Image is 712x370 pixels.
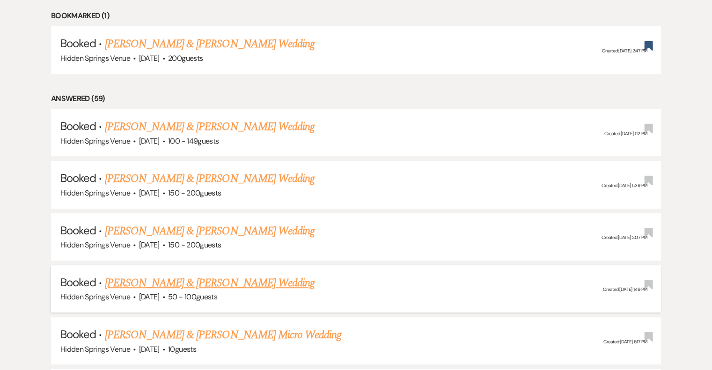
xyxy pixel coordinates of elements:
span: Created: [DATE] 1:49 PM [603,287,647,293]
span: [DATE] [139,344,160,354]
span: [DATE] [139,136,160,146]
span: [DATE] [139,188,160,198]
span: [DATE] [139,53,160,63]
span: Booked [60,327,96,341]
span: Created: [DATE] 1:12 PM [604,131,647,137]
a: [PERSON_NAME] & [PERSON_NAME] Wedding [105,36,315,52]
span: [DATE] [139,240,160,250]
li: Bookmarked (1) [51,10,661,22]
span: Created: [DATE] 2:47 PM [602,48,647,54]
span: Booked [60,223,96,238]
span: Booked [60,36,96,51]
span: Hidden Springs Venue [60,292,130,302]
li: Answered (59) [51,93,661,105]
span: Booked [60,275,96,290]
span: Hidden Springs Venue [60,136,130,146]
span: 10 guests [168,344,196,354]
span: Hidden Springs Venue [60,53,130,63]
span: Hidden Springs Venue [60,344,130,354]
span: 50 - 100 guests [168,292,217,302]
a: [PERSON_NAME] & [PERSON_NAME] Micro Wedding [105,326,342,343]
span: Booked [60,119,96,133]
span: Hidden Springs Venue [60,240,130,250]
a: [PERSON_NAME] & [PERSON_NAME] Wedding [105,118,315,135]
span: Created: [DATE] 5:39 PM [602,182,647,189]
span: 200 guests [168,53,203,63]
a: [PERSON_NAME] & [PERSON_NAME] Wedding [105,275,315,291]
span: 150 - 200 guests [168,188,221,198]
span: Created: [DATE] 2:07 PM [602,234,647,240]
span: 100 - 149 guests [168,136,219,146]
span: Booked [60,171,96,185]
span: Created: [DATE] 6:17 PM [603,339,647,345]
a: [PERSON_NAME] & [PERSON_NAME] Wedding [105,223,315,239]
a: [PERSON_NAME] & [PERSON_NAME] Wedding [105,170,315,187]
span: [DATE] [139,292,160,302]
span: Hidden Springs Venue [60,188,130,198]
span: 150 - 200 guests [168,240,221,250]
